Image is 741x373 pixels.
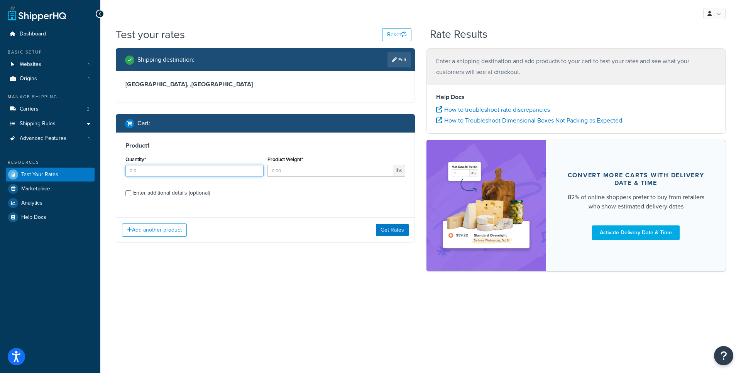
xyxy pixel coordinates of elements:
[376,224,409,236] button: Get Rates
[6,210,95,224] a: Help Docs
[20,135,66,142] span: Advanced Features
[436,56,716,77] p: Enter a shipping destination and add products to your cart to test your rates and see what your c...
[565,171,707,187] div: Convert more carts with delivery date & time
[21,186,50,192] span: Marketplace
[565,193,707,211] div: 82% of online shoppers prefer to buy from retailers who show estimated delivery dates
[436,105,550,114] a: How to troubleshoot rate discrepancies
[125,165,264,176] input: 0.0
[21,200,42,207] span: Analytics
[20,121,56,127] span: Shipping Rules
[88,76,90,82] span: 1
[6,131,95,146] a: Advanced Features1
[592,225,680,240] a: Activate Delivery Date & Time
[436,116,622,125] a: How to Troubleshoot Dimensional Boxes Not Packing as Expected
[6,168,95,181] a: Test Your Rates
[6,117,95,131] a: Shipping Rules
[6,131,95,146] li: Advanced Features
[125,156,146,162] label: Quantity*
[714,346,733,365] button: Open Resource Center
[6,159,95,166] div: Resources
[6,27,95,41] a: Dashboard
[20,106,39,113] span: Carriers
[133,188,210,198] div: Enter additional details (optional)
[267,156,303,162] label: Product Weight*
[137,56,195,63] h2: Shipping destination :
[382,28,411,41] button: Reset
[20,31,46,37] span: Dashboard
[122,223,187,237] button: Add another product
[430,29,487,40] h2: Rate Results
[393,165,405,176] span: lbs
[125,81,405,88] h3: [GEOGRAPHIC_DATA], , [GEOGRAPHIC_DATA]
[6,182,95,196] a: Marketplace
[20,61,41,68] span: Websites
[436,92,716,102] h4: Help Docs
[6,57,95,72] li: Websites
[6,102,95,116] li: Carriers
[6,72,95,86] li: Origins
[20,76,37,82] span: Origins
[6,72,95,86] a: Origins1
[6,196,95,210] a: Analytics
[125,142,405,150] h3: Product 1
[387,52,411,67] a: Edit
[137,120,150,127] h2: Cart :
[6,49,95,55] div: Basic Setup
[267,165,394,176] input: 0.00
[438,151,535,260] img: feature-image-ddt-36eae7f7280da8017bfb280eaccd9c446f90b1fe08728e4019434db127062ab4.png
[88,135,90,142] span: 1
[21,214,46,221] span: Help Docs
[6,57,95,72] a: Websites1
[21,171,58,178] span: Test Your Rates
[87,106,90,113] span: 3
[6,102,95,116] a: Carriers3
[6,94,95,100] div: Manage Shipping
[116,27,185,42] h1: Test your rates
[88,61,90,68] span: 1
[125,190,131,196] input: Enter additional details (optional)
